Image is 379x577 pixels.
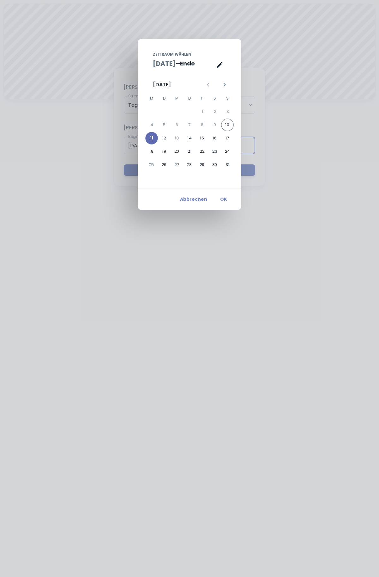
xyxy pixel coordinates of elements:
[196,92,208,105] span: Freitag
[221,132,234,144] button: 17
[153,59,176,68] button: [DATE]
[196,158,208,171] button: 29
[158,145,171,158] button: 19
[221,145,234,158] button: 24
[171,158,183,171] button: 27
[221,158,234,171] button: 31
[183,158,196,171] button: 28
[171,132,183,144] button: 13
[196,145,208,158] button: 22
[145,132,158,144] button: 11
[221,119,234,131] button: 10
[145,158,158,171] button: 25
[183,132,196,144] button: 14
[214,58,226,71] button: Kalenderansicht ist geöffnet, zur Texteingabeansicht wechseln
[153,81,171,89] div: [DATE]
[209,92,220,105] span: Samstag
[153,52,191,57] span: Zeitraum wählen
[184,92,195,105] span: Donnerstag
[208,158,221,171] button: 30
[208,132,221,144] button: 16
[219,79,230,90] button: Nächster Monat
[171,145,183,158] button: 20
[158,158,171,171] button: 26
[171,92,183,105] span: Mittwoch
[208,145,221,158] button: 23
[196,132,208,144] button: 15
[176,59,180,68] h5: –
[222,92,233,105] span: Sonntag
[145,145,158,158] button: 18
[158,132,171,144] button: 12
[177,193,210,205] button: Abbrechen
[180,59,195,68] button: Ende
[159,92,170,105] span: Dienstag
[183,145,196,158] button: 21
[214,193,234,205] button: OK
[146,92,157,105] span: Montag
